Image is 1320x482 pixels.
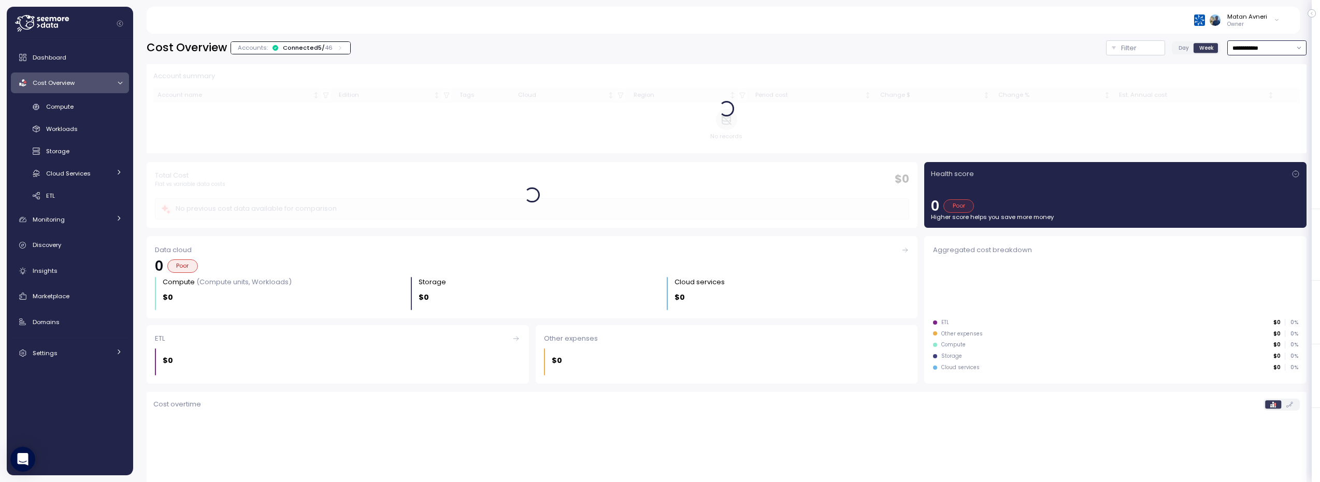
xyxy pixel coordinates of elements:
[1199,44,1214,52] span: Week
[11,209,129,230] a: Monitoring
[931,213,1300,221] p: Higher score helps you save more money
[33,318,60,326] span: Domains
[1106,40,1165,55] button: Filter
[941,353,962,360] div: Storage
[147,40,227,55] h2: Cost Overview
[11,165,129,182] a: Cloud Services
[941,364,980,371] div: Cloud services
[1179,44,1189,52] span: Day
[196,277,292,287] p: (Compute units, Workloads)
[11,343,129,363] a: Settings
[33,241,61,249] span: Discovery
[544,333,909,344] div: Other expenses
[155,259,163,273] p: 0
[1273,341,1281,348] p: $0
[1285,319,1298,326] p: 0 %
[33,349,58,357] span: Settings
[46,147,69,155] span: Storage
[943,199,974,213] div: Poor
[933,245,1298,255] div: Aggregated cost breakdown
[33,215,65,224] span: Monitoring
[163,355,173,367] p: $0
[153,399,201,410] p: Cost overtime
[419,277,446,287] div: Storage
[163,291,173,303] p: $0
[941,341,966,348] div: Compute
[675,277,725,287] div: Cloud services
[147,325,529,384] a: ETL$0
[1273,330,1281,338] p: $0
[325,43,333,52] p: 46
[1285,364,1298,371] p: 0 %
[46,169,91,178] span: Cloud Services
[46,125,78,133] span: Workloads
[155,333,520,344] div: ETL
[1285,353,1298,360] p: 0 %
[1273,364,1281,371] p: $0
[1285,341,1298,348] p: 0 %
[11,47,129,68] a: Dashboard
[238,43,268,52] p: Accounts:
[33,267,58,275] span: Insights
[1227,12,1267,21] div: Matan Avneri
[46,192,55,200] span: ETL
[147,236,918,318] a: Data cloud0PoorCompute (Compute units, Workloads)$0Storage $0Cloud services $0
[155,245,909,255] div: Data cloud
[11,187,129,204] a: ETL
[1273,319,1281,326] p: $0
[1121,43,1137,53] p: Filter
[46,103,74,111] span: Compute
[419,291,429,303] p: $0
[10,447,35,472] div: Open Intercom Messenger
[11,143,129,160] a: Storage
[11,312,129,332] a: Domains
[283,43,333,52] div: Connected 5 /
[33,292,69,300] span: Marketplace
[11,286,129,306] a: Marketplace
[11,235,129,256] a: Discovery
[33,79,75,87] span: Cost Overview
[552,355,562,367] p: $0
[941,330,983,338] div: Other expenses
[1285,330,1298,338] p: 0 %
[11,98,129,115] a: Compute
[1227,21,1267,28] p: Owner
[675,291,685,303] p: $0
[11,72,129,93] a: Cost Overview
[1194,14,1205,25] img: 68790ce639d2d68da1992664.PNG
[1210,14,1221,25] img: ALV-UjWJKWBWbuLwiyD9AJcQ8O2sfyZk8-JsD2a03qHMRYwfFXlb77qC2PEMvN5enqtjrcKYhO3VIJTSxFDaFAl5vSLrnIjgi...
[163,277,292,287] div: Compute
[931,199,939,213] p: 0
[113,20,126,27] button: Collapse navigation
[231,42,350,54] div: Accounts:Connected5/46
[1273,353,1281,360] p: $0
[931,169,974,179] p: Health score
[11,121,129,138] a: Workloads
[167,259,198,273] div: Poor
[941,319,949,326] div: ETL
[33,53,66,62] span: Dashboard
[11,260,129,281] a: Insights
